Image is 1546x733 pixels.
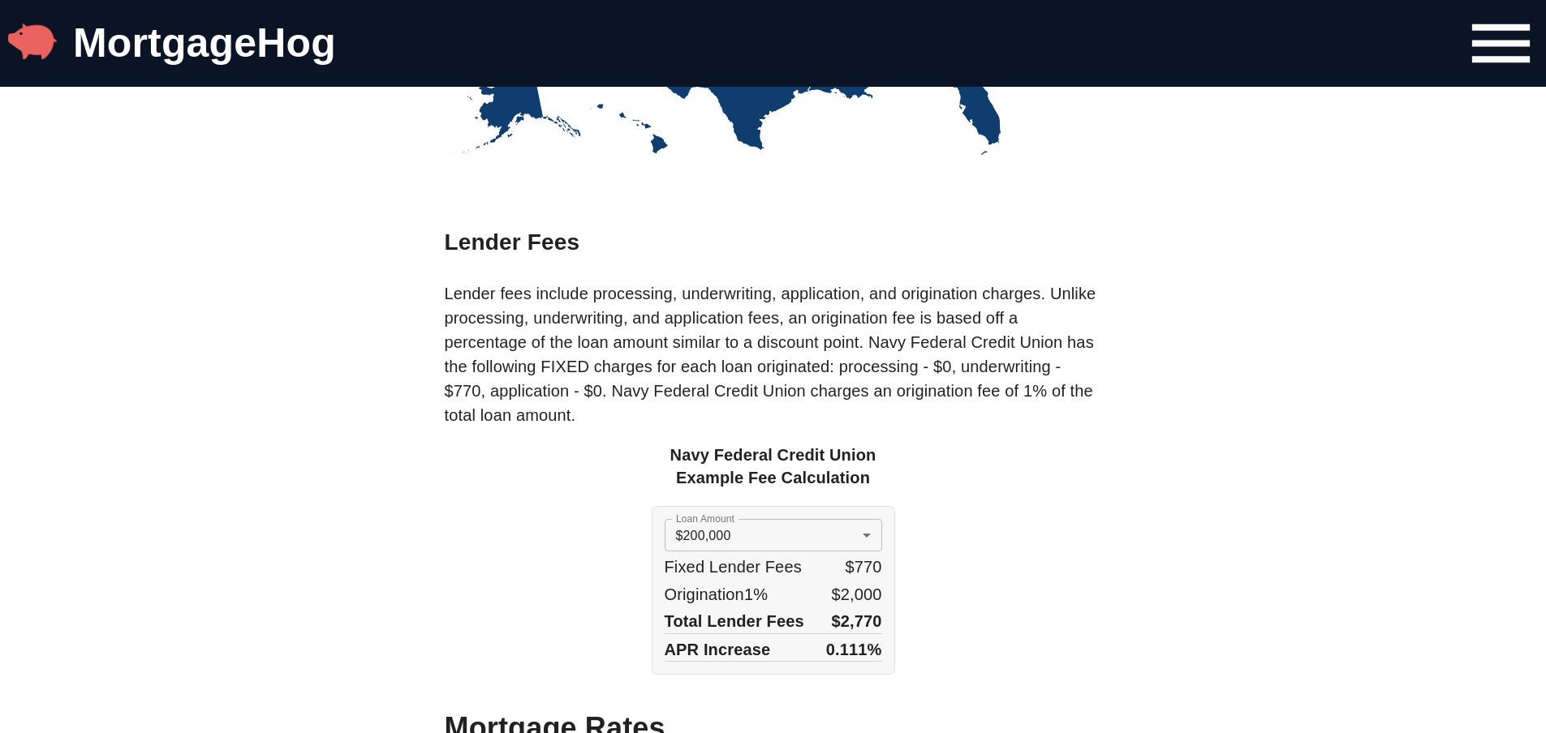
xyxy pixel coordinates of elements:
span: $2,000 [831,583,881,607]
h3: Lender Fees [445,226,1102,259]
span: Fixed Lender Fees [665,555,802,579]
span: 0.111% [826,638,882,662]
div: $200,000 [665,519,882,551]
span: $770 [845,555,881,579]
span: Origination 1 % [665,583,769,607]
span: APR Increase [665,638,771,662]
img: MortgageHog Logo [8,17,57,66]
span: Navy Federal Credit Union [670,444,876,467]
span: Example Fee Calculation [676,466,870,490]
a: MortgageHog [73,20,336,66]
p: Lender fees include processing, underwriting, application, and origination charges. Unlike proces... [445,281,1102,427]
span: $2,770 [831,610,881,633]
span: Total Lender Fees [665,610,804,633]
